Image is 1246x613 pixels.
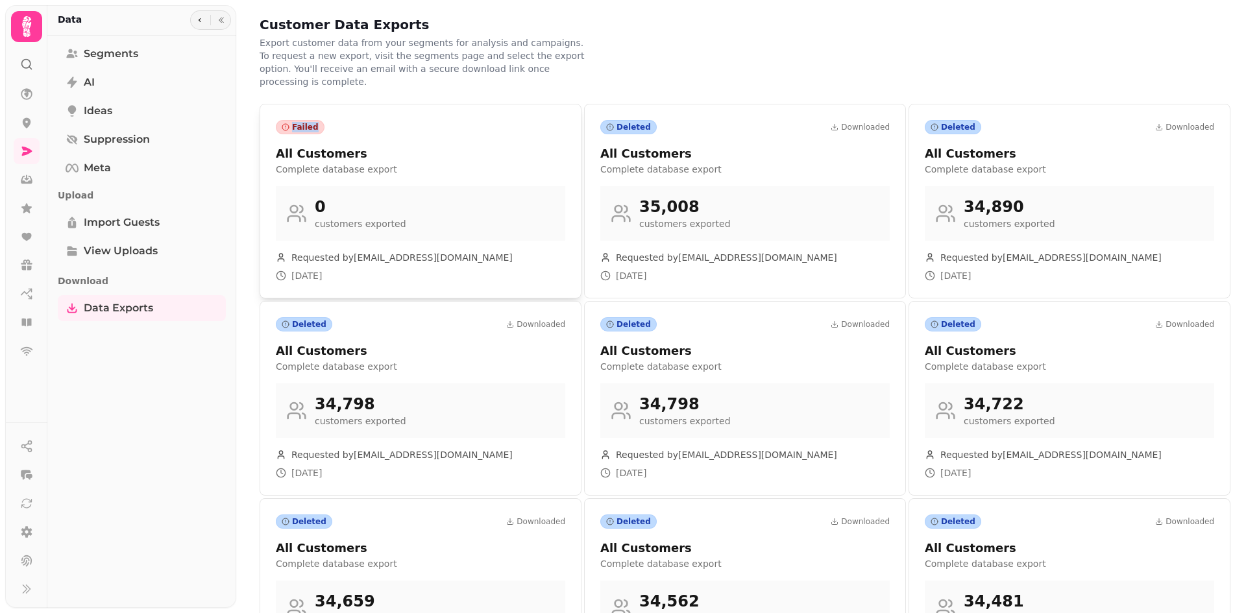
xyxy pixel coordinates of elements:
a: Meta [58,155,226,181]
nav: Tabs [47,36,236,608]
div: Downloaded [1155,122,1214,132]
span: Segments [84,46,138,62]
div: 34,722 [964,394,1055,415]
span: [DATE] [291,269,322,282]
div: Downloaded [1155,319,1214,330]
span: All Customers [600,539,890,557]
span: [DATE] [940,466,971,479]
p: Export customer data from your segments for analysis and campaigns. To request a new export, visi... [260,36,592,88]
a: Import Guests [58,210,226,235]
span: [DATE] [291,466,322,479]
div: customers exported [964,217,1055,230]
span: AI [84,75,95,90]
div: Deleted [600,120,657,134]
div: Downloaded [831,122,890,132]
div: Downloaded [831,516,890,527]
span: Complete database export [600,557,890,570]
span: [DATE] [616,466,646,479]
span: Data Exports [84,300,153,316]
a: Data Exports [58,295,226,321]
span: Suppression [84,132,150,147]
h2: Customer Data Exports [260,16,509,34]
span: Requested by [EMAIL_ADDRESS][DOMAIN_NAME] [291,251,513,264]
span: Complete database export [276,360,565,373]
div: Downloaded [506,319,565,330]
div: Downloaded [506,516,565,527]
div: 34,798 [315,394,406,415]
span: Meta [84,160,111,176]
h2: Data [58,13,82,26]
span: View Uploads [84,243,158,259]
div: 34,798 [639,394,731,415]
a: AI [58,69,226,95]
div: customers exported [964,415,1055,427]
span: All Customers [600,342,890,360]
div: Downloaded [831,319,890,330]
div: Failed [276,120,324,134]
span: Complete database export [925,163,1214,176]
div: Deleted [276,317,332,331]
div: 0 [315,197,406,217]
div: 35,008 [639,197,731,217]
div: customers exported [639,217,731,230]
span: Requested by [EMAIL_ADDRESS][DOMAIN_NAME] [291,448,513,461]
span: Import Guests [84,215,160,230]
div: customers exported [315,415,406,427]
span: All Customers [925,145,1214,163]
a: View Uploads [58,238,226,264]
p: Upload [58,184,226,207]
span: Complete database export [925,557,1214,570]
div: customers exported [639,415,731,427]
span: All Customers [276,145,565,163]
span: Complete database export [600,163,890,176]
div: Deleted [600,317,657,331]
span: Complete database export [276,557,565,570]
a: Ideas [58,98,226,124]
span: All Customers [925,342,1214,360]
span: [DATE] [940,269,971,282]
span: Complete database export [925,360,1214,373]
div: Deleted [276,514,332,529]
span: Requested by [EMAIL_ADDRESS][DOMAIN_NAME] [616,251,837,264]
div: Deleted [600,514,657,529]
span: All Customers [925,539,1214,557]
div: 34,659 [315,591,406,612]
span: Ideas [84,103,112,119]
span: [DATE] [616,269,646,282]
div: Deleted [925,317,981,331]
div: 34,562 [639,591,731,612]
span: Requested by [EMAIL_ADDRESS][DOMAIN_NAME] [940,251,1162,264]
a: Suppression [58,126,226,152]
p: Download [58,269,226,293]
span: Requested by [EMAIL_ADDRESS][DOMAIN_NAME] [940,448,1162,461]
div: Deleted [925,120,981,134]
span: Complete database export [600,360,890,373]
div: Downloaded [1155,516,1214,527]
span: All Customers [276,539,565,557]
span: All Customers [276,342,565,360]
span: Requested by [EMAIL_ADDRESS][DOMAIN_NAME] [616,448,837,461]
div: customers exported [315,217,406,230]
div: 34,890 [964,197,1055,217]
span: All Customers [600,145,890,163]
a: Segments [58,41,226,67]
div: 34,481 [964,591,1055,612]
div: Deleted [925,514,981,529]
span: Complete database export [276,163,565,176]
